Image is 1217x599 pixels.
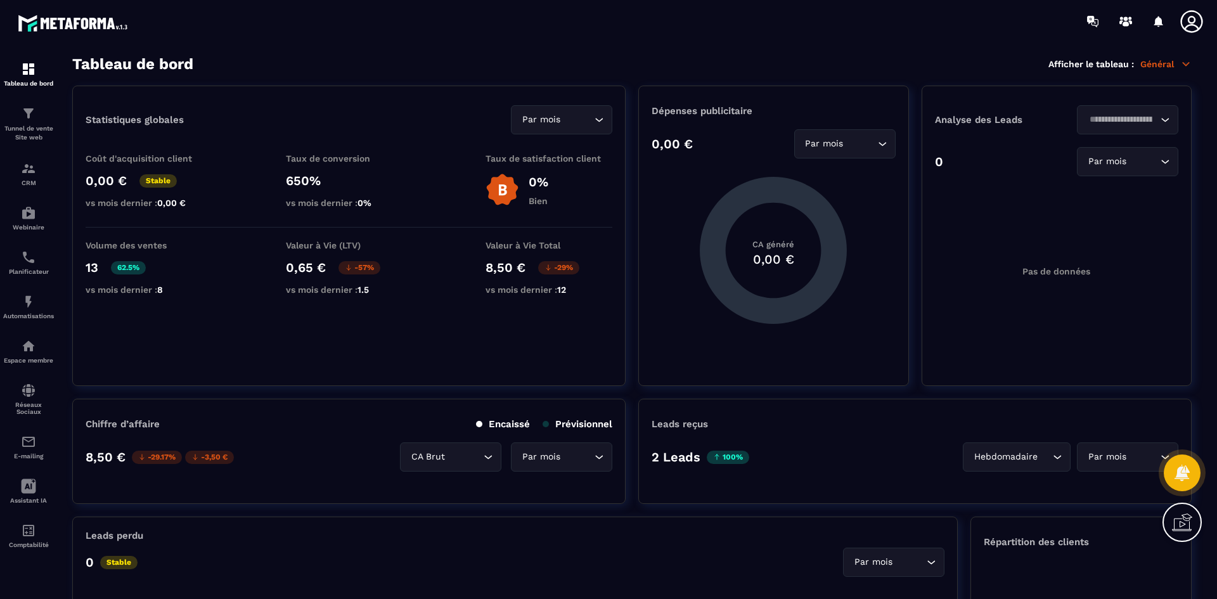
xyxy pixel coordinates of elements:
[448,450,480,464] input: Search for option
[971,450,1040,464] span: Hebdomadaire
[86,418,160,430] p: Chiffre d’affaire
[3,401,54,415] p: Réseaux Sociaux
[1129,450,1157,464] input: Search for option
[86,198,212,208] p: vs mois dernier :
[1085,155,1129,169] span: Par mois
[408,450,448,464] span: CA Brut
[3,312,54,319] p: Automatisations
[519,450,563,464] span: Par mois
[3,329,54,373] a: automationsautomationsEspace membre
[3,52,54,96] a: formationformationTableau de bord
[86,530,143,541] p: Leads perdu
[3,240,54,285] a: schedulerschedulerPlanificateur
[486,173,519,207] img: b-badge-o.b3b20ee6.svg
[3,196,54,240] a: automationsautomationsWebinaire
[984,536,1178,548] p: Répartition des clients
[3,357,54,364] p: Espace membre
[21,205,36,221] img: automations
[851,555,895,569] span: Par mois
[100,556,138,569] p: Stable
[185,451,234,464] p: -3,50 €
[3,513,54,558] a: accountantaccountantComptabilité
[286,240,413,250] p: Valeur à Vie (LTV)
[72,55,193,73] h3: Tableau de bord
[111,261,146,274] p: 62.5%
[538,261,579,274] p: -29%
[794,129,896,158] div: Search for option
[286,285,413,295] p: vs mois dernier :
[3,151,54,196] a: formationformationCRM
[846,137,875,151] input: Search for option
[802,137,846,151] span: Par mois
[519,113,563,127] span: Par mois
[557,285,566,295] span: 12
[357,285,369,295] span: 1.5
[707,451,749,464] p: 100%
[338,261,380,274] p: -57%
[3,179,54,186] p: CRM
[529,174,548,190] p: 0%
[3,425,54,469] a: emailemailE-mailing
[3,285,54,329] a: automationsautomationsAutomatisations
[357,198,371,208] span: 0%
[286,198,413,208] p: vs mois dernier :
[843,548,944,577] div: Search for option
[563,450,591,464] input: Search for option
[543,418,612,430] p: Prévisionnel
[652,449,700,465] p: 2 Leads
[21,383,36,398] img: social-network
[86,285,212,295] p: vs mois dernier :
[529,196,548,206] p: Bien
[21,61,36,77] img: formation
[132,451,182,464] p: -29.17%
[3,96,54,151] a: formationformationTunnel de vente Site web
[652,105,895,117] p: Dépenses publicitaire
[1040,450,1050,464] input: Search for option
[486,240,612,250] p: Valeur à Vie Total
[3,80,54,87] p: Tableau de bord
[476,418,530,430] p: Encaissé
[3,497,54,504] p: Assistant IA
[3,469,54,513] a: Assistant IA
[86,153,212,164] p: Coût d'acquisition client
[286,173,413,188] p: 650%
[21,294,36,309] img: automations
[139,174,177,188] p: Stable
[1077,147,1178,176] div: Search for option
[1085,113,1157,127] input: Search for option
[21,338,36,354] img: automations
[3,453,54,460] p: E-mailing
[1077,442,1178,472] div: Search for option
[86,555,94,570] p: 0
[652,136,693,151] p: 0,00 €
[486,153,612,164] p: Taux de satisfaction client
[86,173,127,188] p: 0,00 €
[21,106,36,121] img: formation
[21,250,36,265] img: scheduler
[286,260,326,275] p: 0,65 €
[18,11,132,35] img: logo
[286,153,413,164] p: Taux de conversion
[935,114,1057,126] p: Analyse des Leads
[895,555,924,569] input: Search for option
[652,418,708,430] p: Leads reçus
[1085,450,1129,464] span: Par mois
[157,285,163,295] span: 8
[21,161,36,176] img: formation
[86,240,212,250] p: Volume des ventes
[3,373,54,425] a: social-networksocial-networkRéseaux Sociaux
[3,124,54,142] p: Tunnel de vente Site web
[486,260,525,275] p: 8,50 €
[86,260,98,275] p: 13
[1140,58,1192,70] p: Général
[21,523,36,538] img: accountant
[1129,155,1157,169] input: Search for option
[963,442,1071,472] div: Search for option
[400,442,501,472] div: Search for option
[1077,105,1178,134] div: Search for option
[3,541,54,548] p: Comptabilité
[486,285,612,295] p: vs mois dernier :
[511,442,612,472] div: Search for option
[1048,59,1134,69] p: Afficher le tableau :
[3,224,54,231] p: Webinaire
